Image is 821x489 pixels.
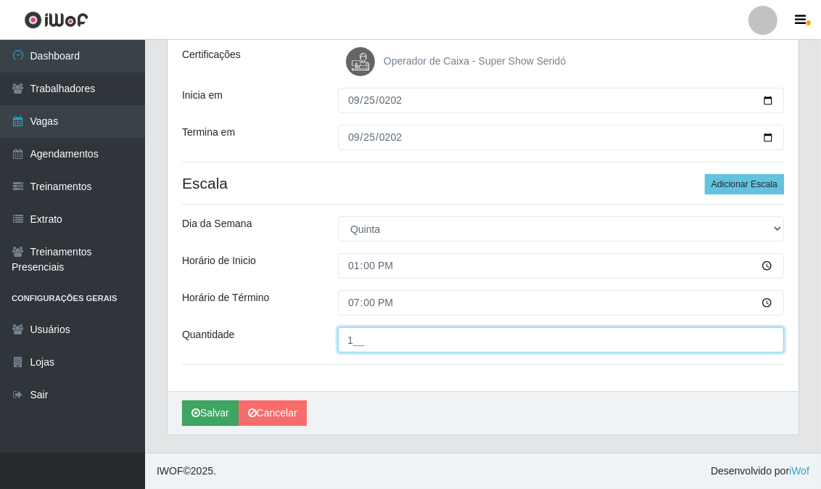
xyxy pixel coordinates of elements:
[711,464,809,479] span: Desenvolvido por
[157,465,183,477] span: IWOF
[384,55,566,67] span: Operador de Caixa - Super Show Seridó
[338,125,784,150] input: 00/00/0000
[182,88,223,103] label: Inicia em
[338,253,784,279] input: 00:00
[182,216,252,231] label: Dia da Semana
[182,125,235,140] label: Termina em
[24,11,88,29] img: CoreUI Logo
[346,47,381,76] img: Operador de Caixa - Super Show Seridó
[182,47,241,62] label: Certificações
[182,290,269,305] label: Horário de Término
[338,290,784,316] input: 00:00
[239,400,307,426] a: Cancelar
[182,400,239,426] button: Salvar
[182,174,784,192] h4: Escala
[182,327,234,342] label: Quantidade
[338,88,784,113] input: 00/00/0000
[182,253,256,268] label: Horário de Inicio
[705,174,784,194] button: Adicionar Escala
[157,464,216,479] span: © 2025 .
[789,465,809,477] a: iWof
[338,327,784,353] input: Informe a quantidade...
